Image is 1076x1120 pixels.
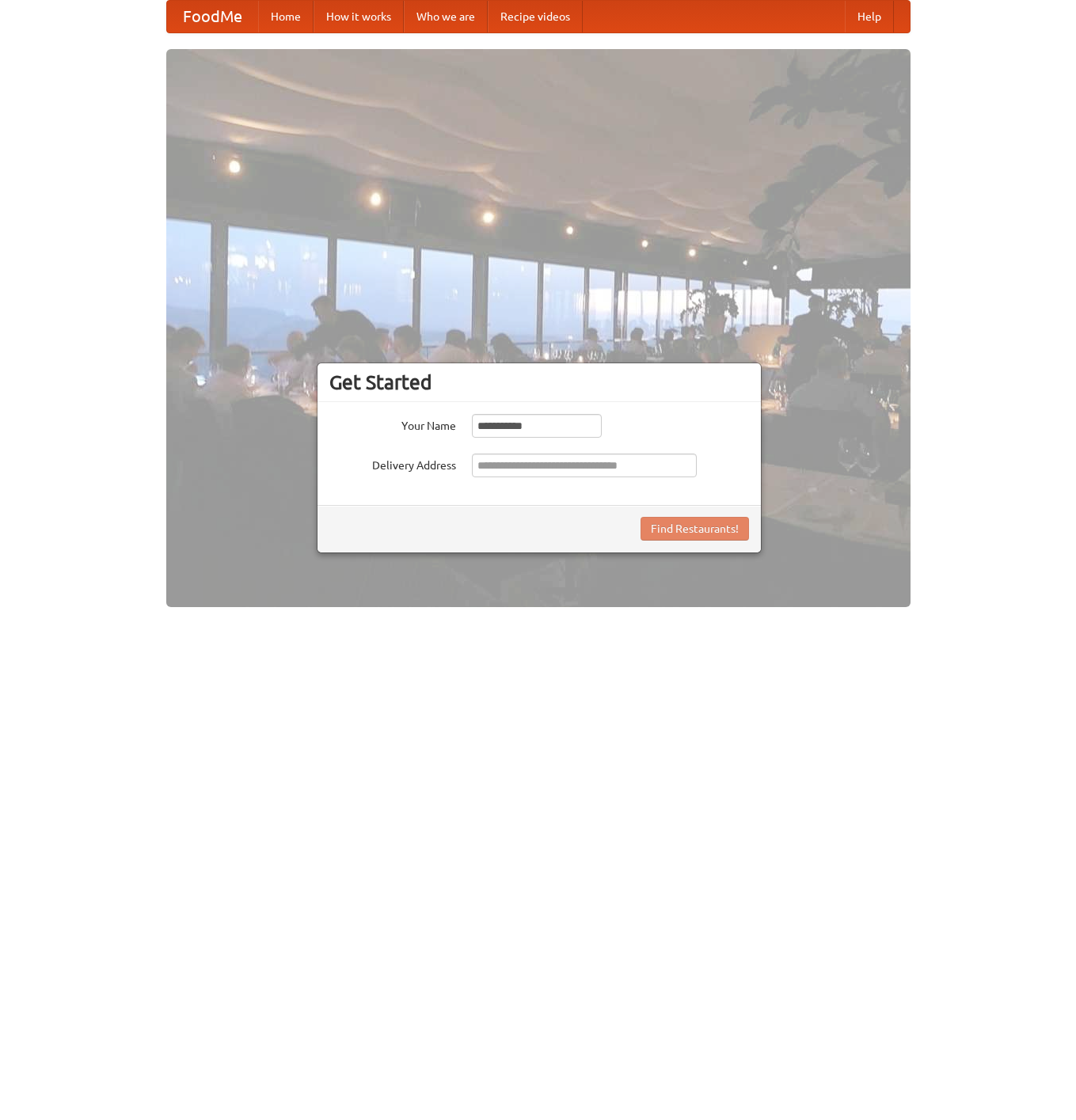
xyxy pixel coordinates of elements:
[845,1,894,32] a: Help
[488,1,583,32] a: Recipe videos
[641,517,749,541] button: Find Restaurants!
[404,1,488,32] a: Who we are
[167,1,258,32] a: FoodMe
[314,1,404,32] a: How it works
[329,454,456,473] label: Delivery Address
[329,370,749,394] h3: Get Started
[258,1,314,32] a: Home
[329,414,456,434] label: Your Name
